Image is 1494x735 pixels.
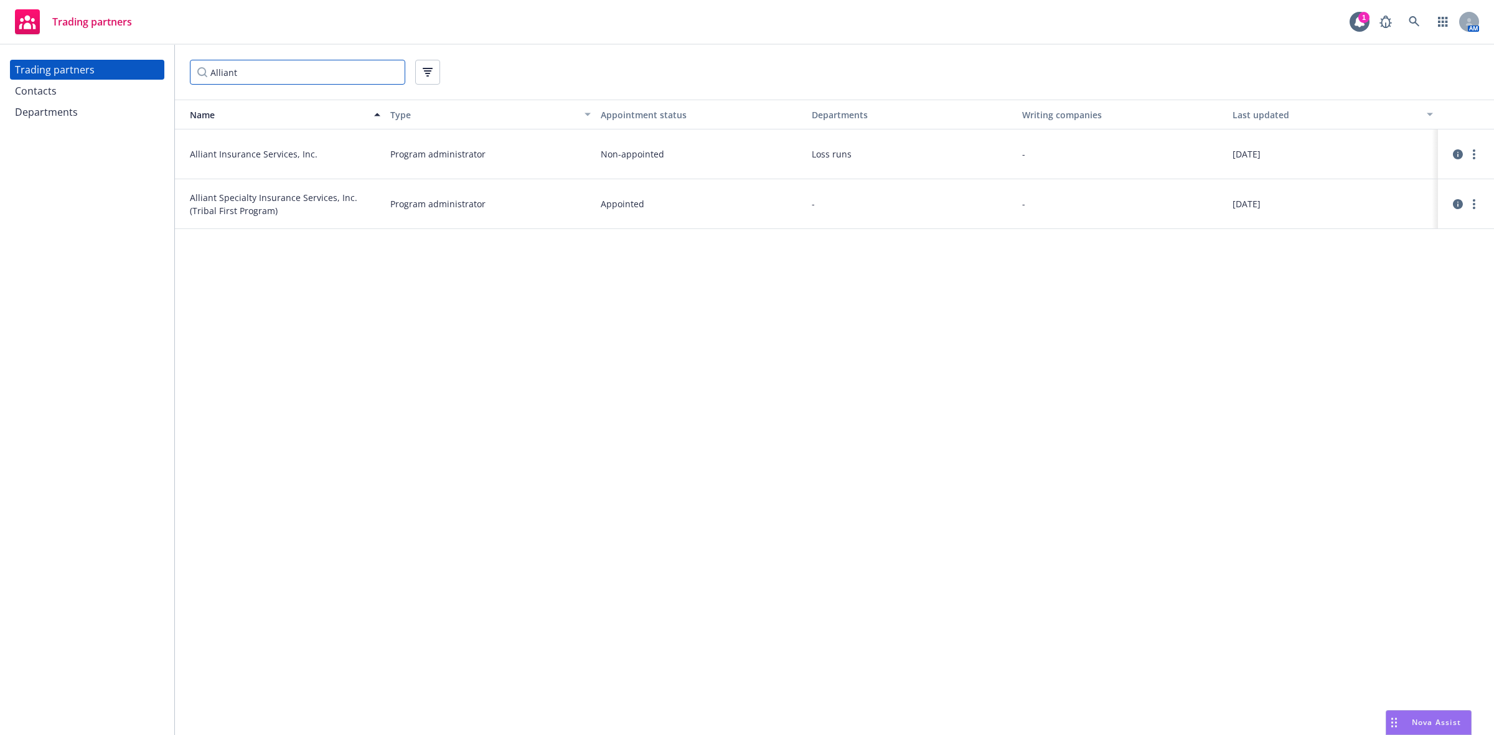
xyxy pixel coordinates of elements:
div: Writing companies [1022,108,1223,121]
div: Trading partners [15,60,95,80]
div: Last updated [1233,108,1419,121]
a: Trading partners [10,4,137,39]
span: Trading partners [52,17,132,27]
span: Non-appointed [601,147,664,161]
button: Departments [807,100,1017,129]
button: Nova Assist [1386,710,1472,735]
div: Contacts [15,81,57,101]
span: Program administrator [390,197,486,210]
span: Loss runs [812,147,1012,161]
div: 1 [1358,12,1370,23]
a: circleInformation [1450,197,1465,212]
span: Program administrator [390,147,486,161]
div: Type [390,108,577,121]
span: Appointed [601,197,644,210]
div: Name [180,108,367,121]
button: Type [385,100,596,129]
a: more [1467,147,1482,162]
a: more [1467,197,1482,212]
span: - [1022,197,1025,210]
div: Departments [812,108,1012,121]
div: Departments [15,102,78,122]
a: Trading partners [10,60,164,80]
span: Alliant Insurance Services, Inc. [190,147,380,161]
button: Name [175,100,385,129]
span: Alliant Specialty Insurance Services, Inc. (Tribal First Program) [190,191,380,217]
a: Search [1402,9,1427,34]
div: Appointment status [601,108,801,121]
a: Contacts [10,81,164,101]
a: circleInformation [1450,147,1465,162]
span: Nova Assist [1412,717,1461,728]
div: Drag to move [1386,711,1402,734]
span: [DATE] [1233,197,1261,210]
button: Writing companies [1017,100,1228,129]
input: Filter by keyword... [190,60,405,85]
span: [DATE] [1233,147,1261,161]
button: Last updated [1228,100,1438,129]
a: Departments [10,102,164,122]
a: Switch app [1431,9,1455,34]
a: Report a Bug [1373,9,1398,34]
span: - [812,197,815,210]
button: Appointment status [596,100,806,129]
span: - [1022,147,1025,161]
